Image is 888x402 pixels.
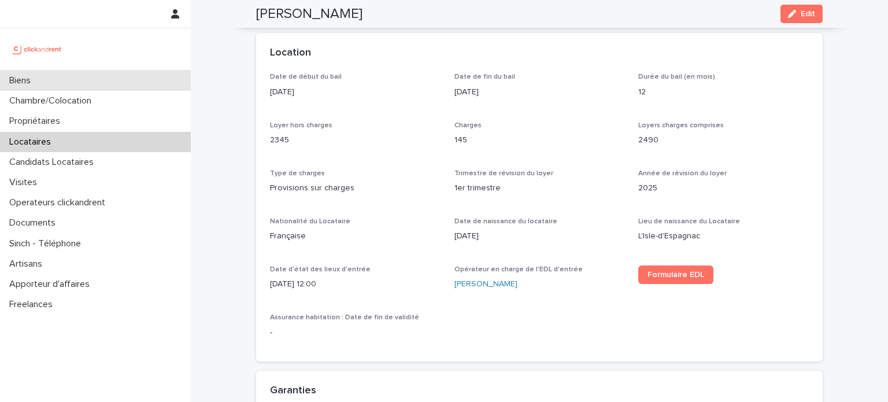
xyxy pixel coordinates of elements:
[270,218,350,225] span: Nationalité du Locataire
[256,6,362,23] h2: [PERSON_NAME]
[9,38,65,61] img: UCB0brd3T0yccxBKYDjQ
[270,122,332,129] span: Loyer hors charges
[5,279,99,290] p: Apporteur d'affaires
[270,230,441,242] p: Française
[270,385,316,397] h2: Garanties
[454,278,517,290] a: [PERSON_NAME]
[270,73,342,80] span: Date de début du bail
[454,230,625,242] p: [DATE]
[270,86,441,98] p: [DATE]
[454,266,583,273] span: Opérateur en charge de l'EDL d'entrée
[638,170,727,177] span: Année de révision du loyer
[638,265,713,284] a: Formulaire EDL
[270,170,325,177] span: Type de charges
[5,259,51,270] p: Artisans
[454,170,553,177] span: Trimestre de révision du loyer
[5,157,103,168] p: Candidats Locataires
[5,217,65,228] p: Documents
[5,299,62,310] p: Freelances
[5,197,114,208] p: Operateurs clickandrent
[270,327,441,339] p: -
[454,122,482,129] span: Charges
[638,230,809,242] p: L'Isle-d'Espagnac
[5,137,60,147] p: Locataires
[638,182,809,194] p: 2025
[638,218,740,225] span: Lieu de naissance du Locataire
[647,271,704,279] span: Formulaire EDL
[638,134,809,146] p: 2490
[5,95,101,106] p: Chambre/Colocation
[454,86,625,98] p: [DATE]
[780,5,823,23] button: Edit
[454,73,515,80] span: Date de fin du bail
[638,73,715,80] span: Durée du bail (en mois)
[270,266,371,273] span: Date d'état des lieux d'entrée
[270,314,419,321] span: Assurance habitation : Date de fin de validité
[801,10,815,18] span: Edit
[454,182,625,194] p: 1er trimestre
[270,47,311,60] h2: Location
[5,238,90,249] p: Sinch - Téléphone
[5,177,46,188] p: Visites
[454,218,557,225] span: Date de naissance du locataire
[454,134,625,146] p: 145
[5,116,69,127] p: Propriétaires
[638,86,809,98] p: 12
[5,75,40,86] p: Biens
[270,134,441,146] p: 2345
[638,122,724,129] span: Loyers charges comprises
[270,278,441,290] p: [DATE] 12:00
[270,182,441,194] p: Provisions sur charges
